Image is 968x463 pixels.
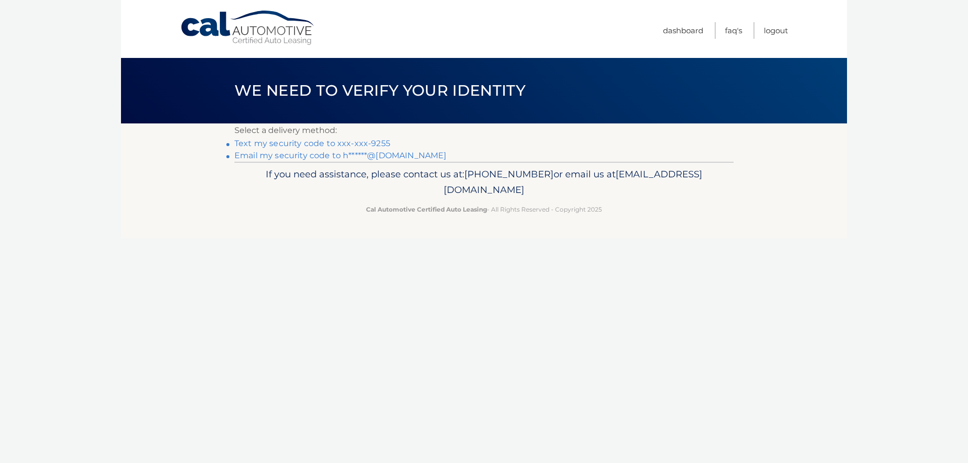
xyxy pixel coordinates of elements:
a: Logout [764,22,788,39]
a: Text my security code to xxx-xxx-9255 [234,139,390,148]
span: We need to verify your identity [234,81,525,100]
p: If you need assistance, please contact us at: or email us at [241,166,727,199]
p: Select a delivery method: [234,123,734,138]
a: Cal Automotive [180,10,316,46]
a: Email my security code to h******@[DOMAIN_NAME] [234,151,447,160]
p: - All Rights Reserved - Copyright 2025 [241,204,727,215]
a: FAQ's [725,22,742,39]
strong: Cal Automotive Certified Auto Leasing [366,206,487,213]
a: Dashboard [663,22,703,39]
span: [PHONE_NUMBER] [464,168,554,180]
